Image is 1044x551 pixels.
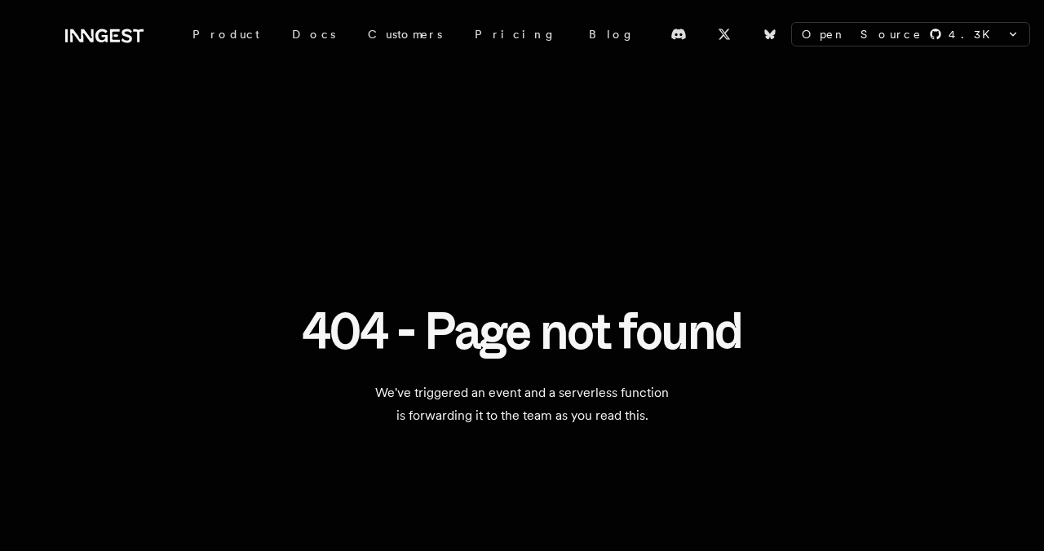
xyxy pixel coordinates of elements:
div: Product [176,20,276,49]
a: Pricing [458,20,573,49]
a: Bluesky [752,21,788,47]
h1: 404 - Page not found [302,303,742,359]
a: Discord [661,21,697,47]
span: Open Source [802,26,922,42]
a: Docs [276,20,352,49]
span: 4.3 K [949,26,1000,42]
a: Blog [573,20,651,49]
a: Customers [352,20,458,49]
a: X [706,21,742,47]
p: We've triggered an event and a serverless function is forwarding it to the team as you read this. [287,381,757,427]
